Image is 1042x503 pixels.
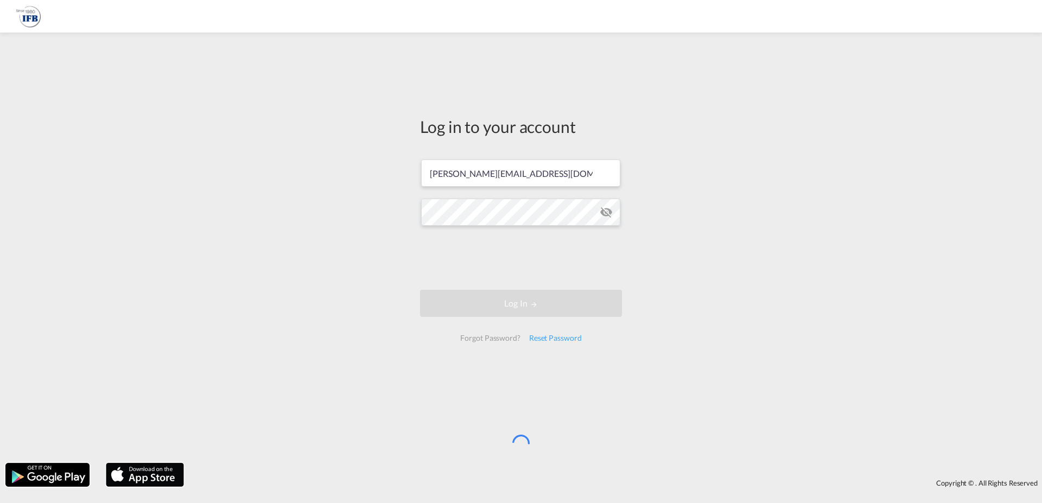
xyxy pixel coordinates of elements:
div: Forgot Password? [456,328,524,348]
button: LOGIN [420,290,622,317]
md-icon: icon-eye-off [600,206,613,219]
div: Log in to your account [420,115,622,138]
img: google.png [4,462,91,488]
img: de31bbe0256b11eebba44b54815f083d.png [16,4,41,29]
div: Reset Password [525,328,586,348]
img: apple.png [105,462,185,488]
iframe: reCAPTCHA [439,237,603,279]
input: Enter email/phone number [421,160,620,187]
div: Copyright © . All Rights Reserved [189,474,1042,492]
